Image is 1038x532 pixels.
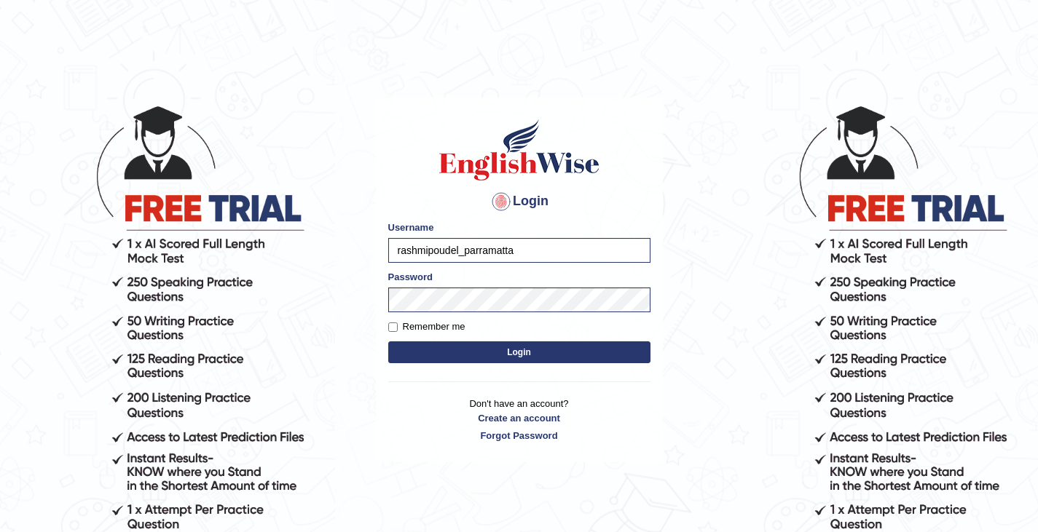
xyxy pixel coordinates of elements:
h4: Login [388,190,650,213]
input: Remember me [388,322,398,332]
label: Remember me [388,319,465,334]
label: Username [388,221,434,234]
a: Forgot Password [388,429,650,442]
label: Password [388,270,433,284]
img: Logo of English Wise sign in for intelligent practice with AI [436,117,602,183]
p: Don't have an account? [388,397,650,442]
button: Login [388,341,650,363]
a: Create an account [388,411,650,425]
